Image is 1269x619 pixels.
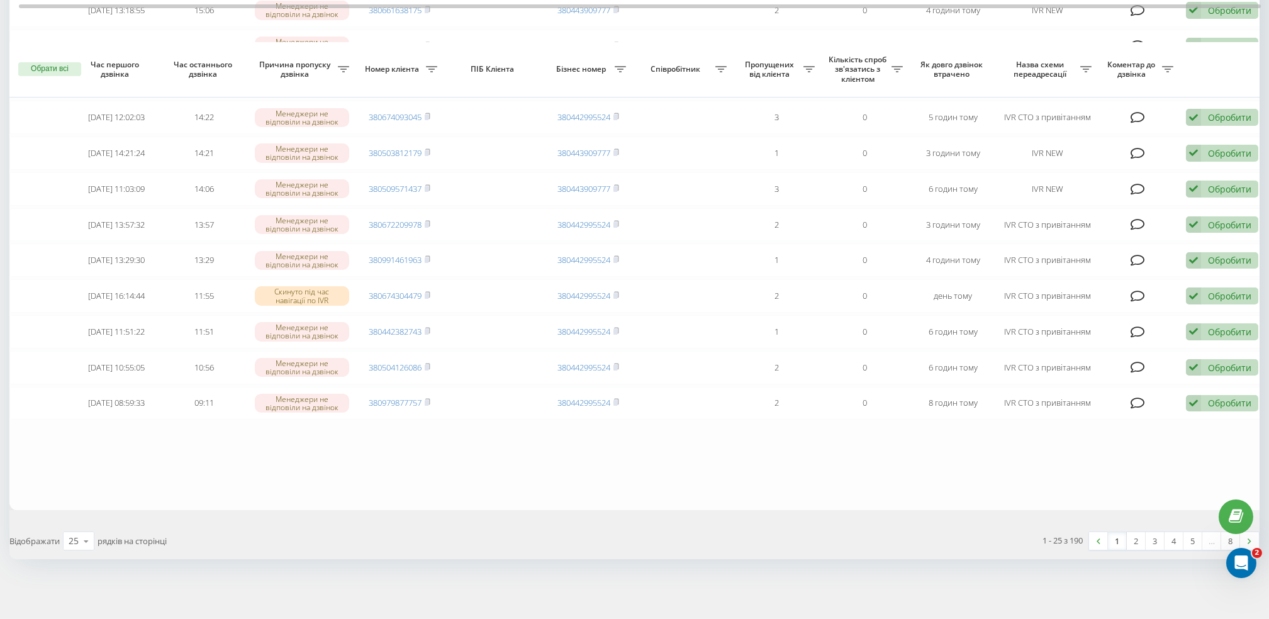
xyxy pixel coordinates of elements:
[821,387,909,420] td: 0
[997,243,1098,277] td: IVR СТО з привітанням
[1208,397,1251,409] div: Обробити
[1127,532,1146,550] a: 2
[909,243,997,277] td: 4 години тому
[1252,548,1262,558] span: 2
[557,4,610,16] a: 380443909777
[557,254,610,265] a: 380442995524
[98,535,167,547] span: рядків на сторінці
[255,143,349,162] div: Менеджери не відповіли на дзвінок
[1108,532,1127,550] a: 1
[1208,111,1251,123] div: Обробити
[160,137,249,170] td: 14:21
[821,315,909,349] td: 0
[733,387,821,420] td: 2
[909,30,997,63] td: 2 години тому
[72,101,160,134] td: [DATE] 12:02:03
[1146,532,1165,550] a: 3
[1208,219,1251,231] div: Обробити
[821,137,909,170] td: 0
[72,315,160,349] td: [DATE] 11:51:22
[160,315,249,349] td: 11:51
[160,387,249,420] td: 09:11
[997,387,1098,420] td: IVR СТО з привітанням
[997,172,1098,206] td: IVR NEW
[160,208,249,242] td: 13:57
[255,36,349,55] div: Менеджери не відповіли на дзвінок
[997,137,1098,170] td: IVR NEW
[821,208,909,242] td: 0
[557,147,610,159] a: 380443909777
[997,351,1098,384] td: IVR СТО з привітанням
[821,101,909,134] td: 0
[72,137,160,170] td: [DATE] 14:21:24
[1165,532,1183,550] a: 4
[369,111,422,123] a: 380674093045
[909,315,997,349] td: 6 годин тому
[1043,534,1083,547] div: 1 - 25 з 190
[454,64,534,74] span: ПІБ Клієнта
[72,172,160,206] td: [DATE] 11:03:09
[733,137,821,170] td: 1
[733,315,821,349] td: 1
[557,183,610,194] a: 380443909777
[72,30,160,63] td: [DATE] 14:51:25
[1202,532,1221,550] div: …
[997,30,1098,63] td: IVR СТО з привітанням
[369,183,422,194] a: 380509571437
[255,60,338,79] span: Причина пропуску дзвінка
[821,243,909,277] td: 0
[369,40,422,52] a: 380506382606
[733,101,821,134] td: 3
[821,30,909,63] td: 0
[72,279,160,313] td: [DATE] 16:14:44
[733,30,821,63] td: 1
[827,55,892,84] span: Кількість спроб зв'язатись з клієнтом
[1208,290,1251,302] div: Обробити
[557,362,610,373] a: 380442995524
[1221,532,1240,550] a: 8
[72,351,160,384] td: [DATE] 10:55:05
[997,208,1098,242] td: IVR СТО з привітанням
[18,62,81,76] button: Обрати всі
[255,1,349,20] div: Менеджери не відповіли на дзвінок
[997,101,1098,134] td: IVR СТО з привітанням
[160,30,249,63] td: 14:51
[160,279,249,313] td: 11:55
[255,215,349,234] div: Менеджери не відповіли на дзвінок
[255,286,349,305] div: Скинуто під час навігації по IVR
[733,351,821,384] td: 2
[369,219,422,230] a: 380672209978
[72,387,160,420] td: [DATE] 08:59:33
[1208,4,1251,16] div: Обробити
[909,137,997,170] td: 3 години тому
[557,397,610,408] a: 380442995524
[362,64,426,74] span: Номер клієнта
[82,60,150,79] span: Час першого дзвінка
[369,147,422,159] a: 380503812179
[739,60,803,79] span: Пропущених від клієнта
[369,362,422,373] a: 380504126086
[557,40,610,52] a: 380442995524
[369,254,422,265] a: 380991461963
[1183,532,1202,550] a: 5
[255,108,349,127] div: Менеджери не відповіли на дзвінок
[909,387,997,420] td: 8 годин тому
[72,208,160,242] td: [DATE] 13:57:32
[369,397,422,408] a: 380979877757
[369,326,422,337] a: 380442382743
[369,4,422,16] a: 380661638175
[909,279,997,313] td: день тому
[919,60,987,79] span: Як довго дзвінок втрачено
[909,172,997,206] td: 6 годин тому
[1208,362,1251,374] div: Обробити
[1208,326,1251,338] div: Обробити
[160,351,249,384] td: 10:56
[821,172,909,206] td: 0
[557,326,610,337] a: 380442995524
[1208,147,1251,159] div: Обробити
[1208,40,1251,52] div: Обробити
[255,394,349,413] div: Менеджери не відповіли на дзвінок
[909,208,997,242] td: 3 години тому
[255,358,349,377] div: Менеджери не відповіли на дзвінок
[639,64,715,74] span: Співробітник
